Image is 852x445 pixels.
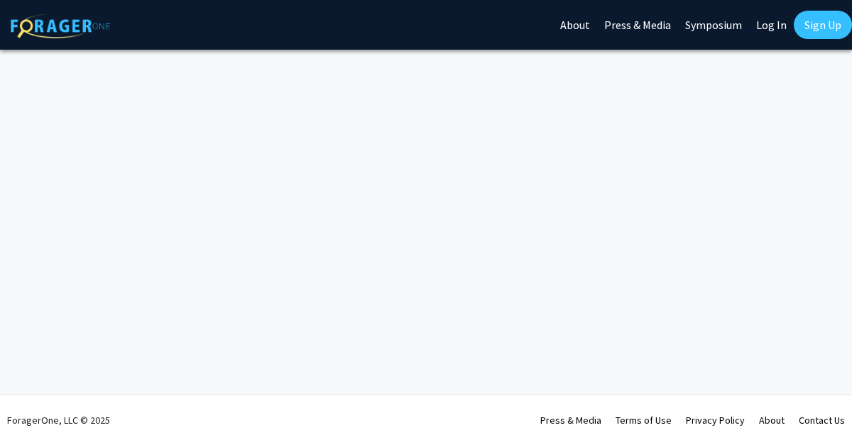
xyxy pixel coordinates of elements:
a: Contact Us [799,414,845,427]
img: ForagerOne Logo [11,13,110,38]
div: ForagerOne, LLC © 2025 [7,395,110,445]
a: Terms of Use [616,414,672,427]
a: Privacy Policy [686,414,745,427]
a: Sign Up [794,11,852,39]
a: Press & Media [540,414,601,427]
a: About [759,414,785,427]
